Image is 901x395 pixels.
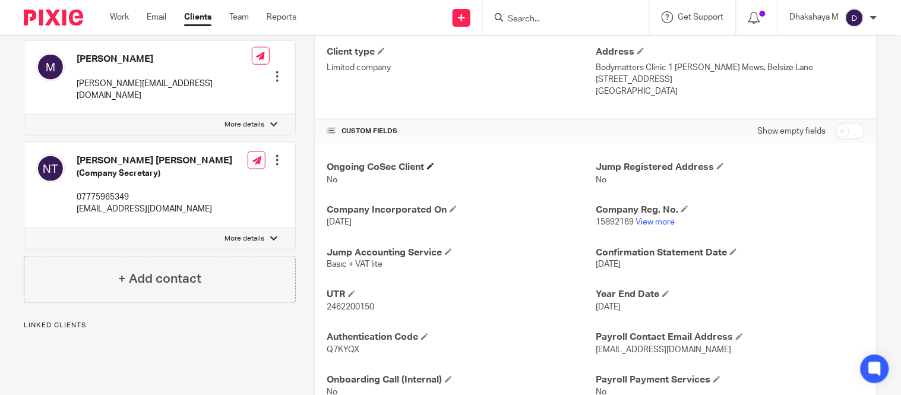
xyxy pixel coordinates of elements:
[327,261,382,269] span: Basic + VAT lite
[327,346,359,355] span: Q7KYQX
[24,321,296,331] p: Linked clients
[110,11,129,23] a: Work
[77,154,232,167] h4: [PERSON_NAME] [PERSON_NAME]
[596,176,606,184] span: No
[596,218,634,226] span: 15892169
[596,304,621,312] span: [DATE]
[147,11,166,23] a: Email
[596,86,865,97] p: [GEOGRAPHIC_DATA]
[596,62,865,74] p: Bodymatters Clinic 1 [PERSON_NAME] Mews, Belsize Lane
[596,374,865,387] h4: Payroll Payment Services
[596,331,865,344] h4: Payroll Contact Email Address
[327,331,596,344] h4: Authentication Code
[77,53,252,65] h4: [PERSON_NAME]
[229,11,249,23] a: Team
[36,53,65,81] img: svg%3E
[327,204,596,216] h4: Company Incorporated On
[596,261,621,269] span: [DATE]
[596,289,865,301] h4: Year End Date
[36,154,65,183] img: svg%3E
[77,78,252,102] p: [PERSON_NAME][EMAIL_ADDRESS][DOMAIN_NAME]
[596,204,865,216] h4: Company Reg. No.
[507,14,614,25] input: Search
[327,289,596,301] h4: UTR
[327,304,374,312] span: 2462200150
[845,8,864,27] img: svg%3E
[77,203,232,215] p: [EMAIL_ADDRESS][DOMAIN_NAME]
[327,161,596,173] h4: Ongoing CoSec Client
[678,13,724,21] span: Get Support
[596,346,731,355] span: [EMAIL_ADDRESS][DOMAIN_NAME]
[327,218,352,226] span: [DATE]
[24,10,83,26] img: Pixie
[327,62,596,74] p: Limited company
[118,270,201,289] h4: + Add contact
[267,11,296,23] a: Reports
[327,46,596,58] h4: Client type
[77,168,232,179] h5: (Company Secretary)
[327,247,596,259] h4: Jump Accounting Service
[77,191,232,203] p: 07775965349
[596,161,865,173] h4: Jump Registered Address
[327,176,337,184] span: No
[225,120,264,129] p: More details
[596,247,865,259] h4: Confirmation Statement Date
[225,234,264,244] p: More details
[327,374,596,387] h4: Onboarding Call (Internal)
[184,11,211,23] a: Clients
[790,11,839,23] p: Dhakshaya M
[636,218,675,226] a: View more
[596,74,865,86] p: [STREET_ADDRESS]
[327,127,596,136] h4: CUSTOM FIELDS
[758,125,826,137] label: Show empty fields
[596,46,865,58] h4: Address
